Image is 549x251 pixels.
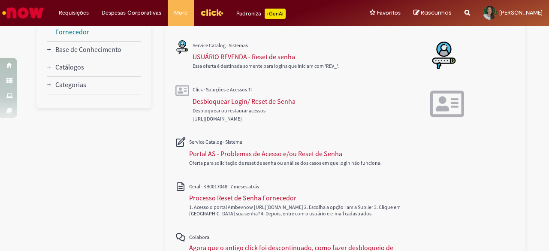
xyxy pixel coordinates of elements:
[200,6,223,19] img: click_logo_yellow_360x200.png
[499,9,543,16] span: [PERSON_NAME]
[421,9,452,17] span: Rascunhos
[413,9,452,17] a: Rascunhos
[1,4,45,21] img: ServiceNow
[59,9,89,17] span: Requisições
[102,9,161,17] span: Despesas Corporativas
[265,9,286,19] p: +GenAi
[377,9,401,17] span: Favoritos
[174,9,187,17] span: More
[236,9,286,19] div: Padroniza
